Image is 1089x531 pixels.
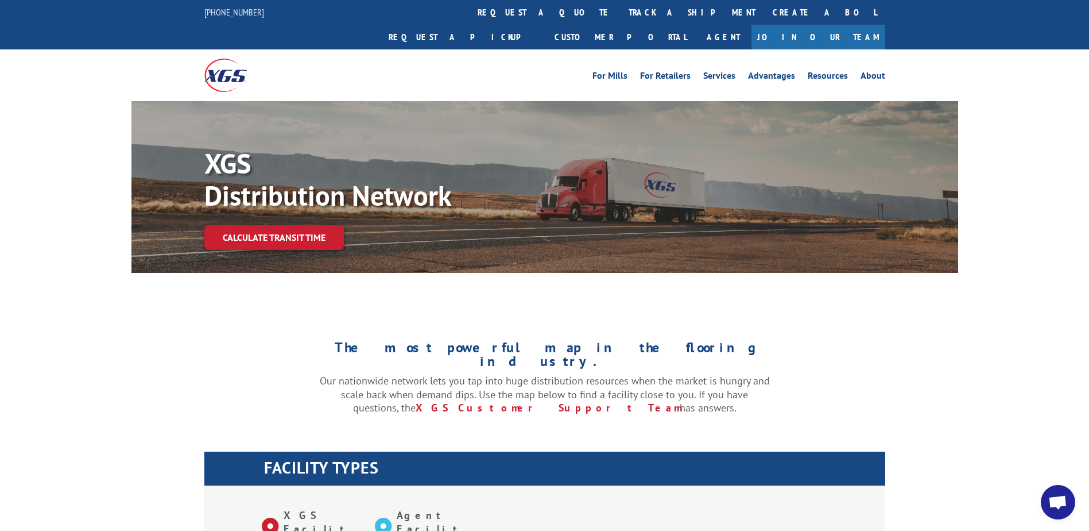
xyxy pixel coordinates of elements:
[751,25,885,49] a: Join Our Team
[380,25,546,49] a: Request a pickup
[264,460,885,482] h1: FACILITY TYPES
[204,6,264,18] a: [PHONE_NUMBER]
[546,25,695,49] a: Customer Portal
[640,71,691,84] a: For Retailers
[861,71,885,84] a: About
[320,374,770,415] p: Our nationwide network lets you tap into huge distribution resources when the market is hungry an...
[703,71,735,84] a: Services
[204,147,549,211] p: XGS Distribution Network
[204,225,344,250] a: Calculate transit time
[1041,485,1075,520] a: Open chat
[320,341,770,374] h1: The most powerful map in the flooring industry.
[695,25,751,49] a: Agent
[592,71,627,84] a: For Mills
[808,71,848,84] a: Resources
[416,401,680,414] a: XGS Customer Support Team
[748,71,795,84] a: Advantages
